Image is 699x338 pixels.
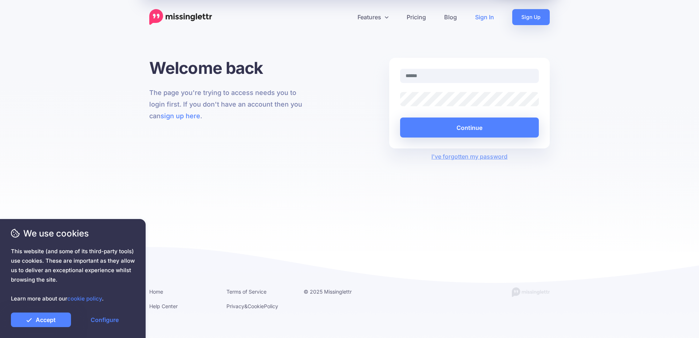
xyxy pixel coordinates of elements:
[512,9,550,25] a: Sign Up
[75,313,135,327] a: Configure
[400,118,539,138] button: Continue
[11,247,135,303] span: This website (and some of its third-party tools) use cookies. These are important as they allow u...
[304,287,370,296] li: © 2025 Missinglettr
[226,289,266,295] a: Terms of Service
[11,313,71,327] a: Accept
[149,87,310,122] p: The page you're trying to access needs you to login first. If you don't have an account then you ...
[67,295,102,302] a: cookie policy
[149,303,178,309] a: Help Center
[466,9,503,25] a: Sign In
[149,289,163,295] a: Home
[348,9,398,25] a: Features
[161,112,200,120] a: sign up here
[248,303,264,309] a: Cookie
[431,153,508,160] a: I've forgotten my password
[435,9,466,25] a: Blog
[398,9,435,25] a: Pricing
[226,303,244,309] a: Privacy
[226,302,293,311] li: & Policy
[149,58,310,78] h1: Welcome back
[11,227,135,240] span: We use cookies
